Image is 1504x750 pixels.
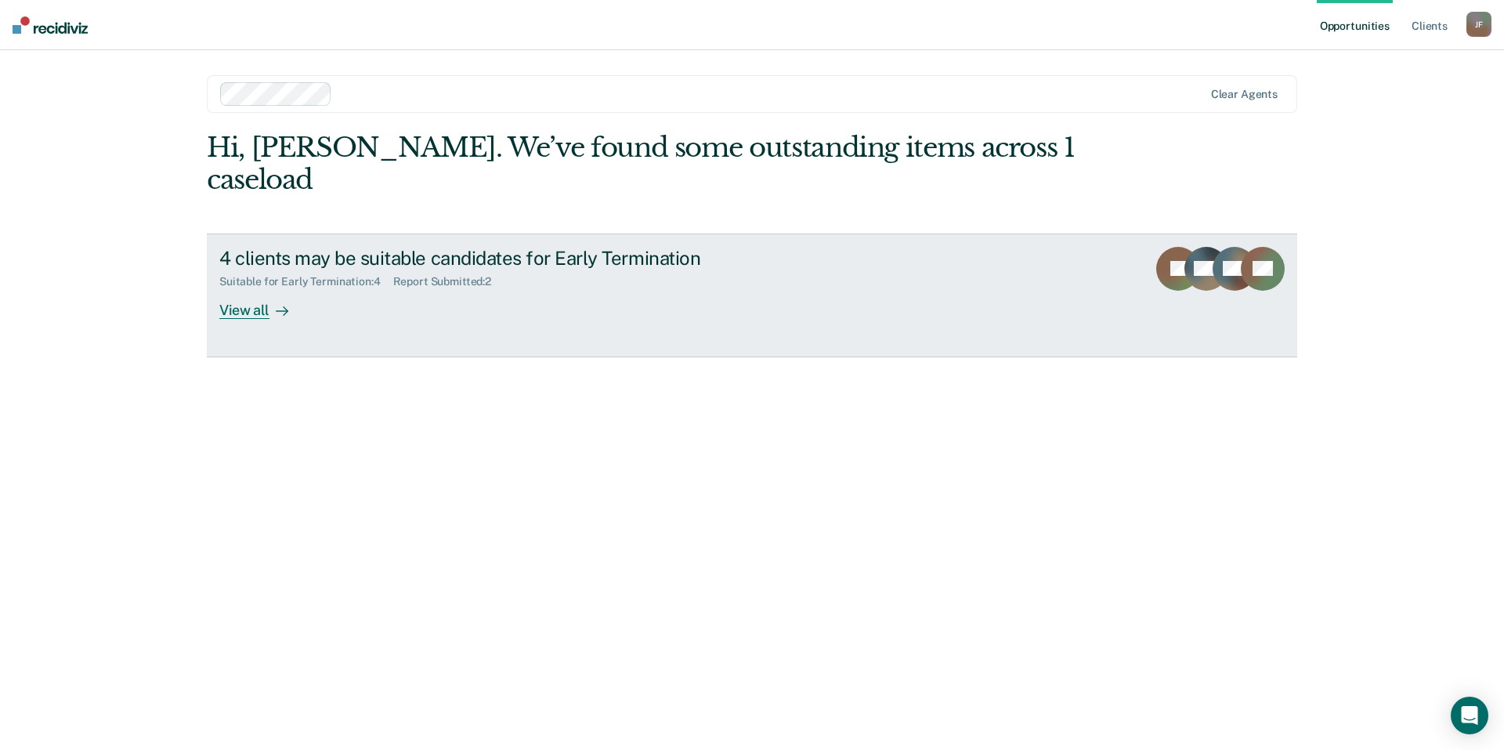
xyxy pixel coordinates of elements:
[393,275,504,288] div: Report Submitted : 2
[219,275,393,288] div: Suitable for Early Termination : 4
[207,234,1297,357] a: 4 clients may be suitable candidates for Early TerminationSuitable for Early Termination:4Report ...
[219,247,769,270] div: 4 clients may be suitable candidates for Early Termination
[1211,88,1278,101] div: Clear agents
[219,288,307,319] div: View all
[1466,12,1491,37] div: J F
[1451,697,1488,734] div: Open Intercom Messenger
[13,16,88,34] img: Recidiviz
[207,132,1079,196] div: Hi, [PERSON_NAME]. We’ve found some outstanding items across 1 caseload
[1466,12,1491,37] button: JF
